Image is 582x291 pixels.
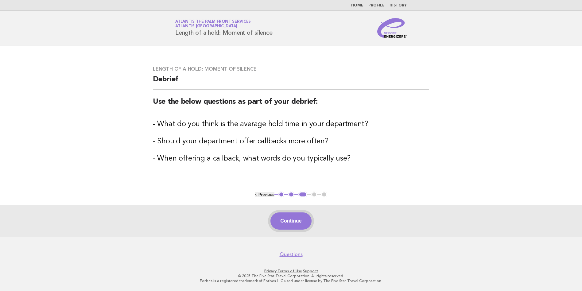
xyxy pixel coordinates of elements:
[288,192,294,198] button: 2
[390,4,407,7] a: History
[351,4,363,7] a: Home
[278,192,285,198] button: 1
[298,192,307,198] button: 3
[153,154,429,164] h3: - When offering a callback, what words do you typically use?
[103,278,479,283] p: Forbes is a registered trademark of Forbes LLC used under license by The Five Star Travel Corpora...
[153,66,429,72] h3: Length of a hold: Moment of silence
[368,4,385,7] a: Profile
[264,269,277,273] a: Privacy
[153,75,429,90] h2: Debrief
[175,20,272,36] h1: Length of a hold: Moment of silence
[153,119,429,129] h3: - What do you think is the average hold time in your department?
[303,269,318,273] a: Support
[175,20,251,28] a: Atlantis The Palm Front ServicesAtlantis [GEOGRAPHIC_DATA]
[153,97,429,112] h2: Use the below questions as part of your debrief:
[103,269,479,274] p: · ·
[153,137,429,146] h3: - Should your department offer callbacks more often?
[175,25,237,29] span: Atlantis [GEOGRAPHIC_DATA]
[255,192,274,197] button: < Previous
[103,274,479,278] p: © 2025 The Five Star Travel Corporation. All rights reserved.
[277,269,302,273] a: Terms of Use
[280,251,303,258] a: Questions
[377,18,407,38] img: Service Energizers
[270,212,311,230] button: Continue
